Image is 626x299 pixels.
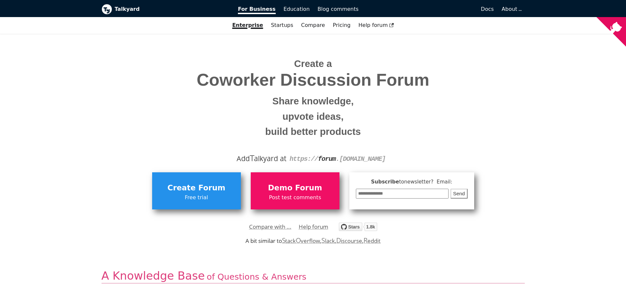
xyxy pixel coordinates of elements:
[299,222,328,232] a: Help forum
[106,71,520,89] span: Coworker Discussion Forum
[329,20,355,31] a: Pricing
[317,6,359,12] span: Blog comments
[296,236,301,245] span: O
[280,4,314,15] a: Education
[336,236,341,245] span: D
[399,179,452,185] span: to newsletter ? Email:
[294,58,332,69] span: Create a
[249,222,291,232] a: Compare with ...
[355,20,398,31] a: Help forum
[481,6,494,12] span: Docs
[115,5,229,13] b: Talkyard
[339,223,377,231] img: talkyard.svg
[152,172,241,209] a: Create ForumFree trial
[228,20,267,31] a: Enterprise
[102,4,229,14] a: Talkyard logoTalkyard
[339,224,377,233] a: Star debiki/talkyard on GitHub
[356,178,468,186] span: Subscribe
[207,272,306,282] span: of Questions & Answers
[451,189,468,199] button: Send
[234,4,280,15] a: For Business
[106,153,520,164] div: Add alkyard at
[290,155,385,163] code: https:// . [DOMAIN_NAME]
[254,193,336,202] span: Post test comments
[106,124,520,139] small: build better products
[155,182,238,194] span: Create Forum
[301,22,325,28] a: Compare
[284,6,310,12] span: Education
[250,152,254,164] span: T
[102,269,525,284] h2: A Knowledge Base
[282,236,286,245] span: S
[363,237,381,245] a: Reddit
[251,172,339,209] a: Demo ForumPost test comments
[106,109,520,124] small: upvote ideas,
[336,237,362,245] a: Discourse
[313,4,362,15] a: Blog comments
[106,94,520,109] small: Share knowledge,
[267,20,297,31] a: Startups
[321,237,335,245] a: Slack
[363,236,368,245] span: R
[362,4,498,15] a: Docs
[282,237,320,245] a: StackOverflow
[359,22,394,28] span: Help forum
[102,4,112,14] img: Talkyard logo
[321,236,325,245] span: S
[155,193,238,202] span: Free trial
[254,182,336,194] span: Demo Forum
[502,6,521,12] a: About
[318,155,336,163] strong: forum
[238,6,276,14] span: For Business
